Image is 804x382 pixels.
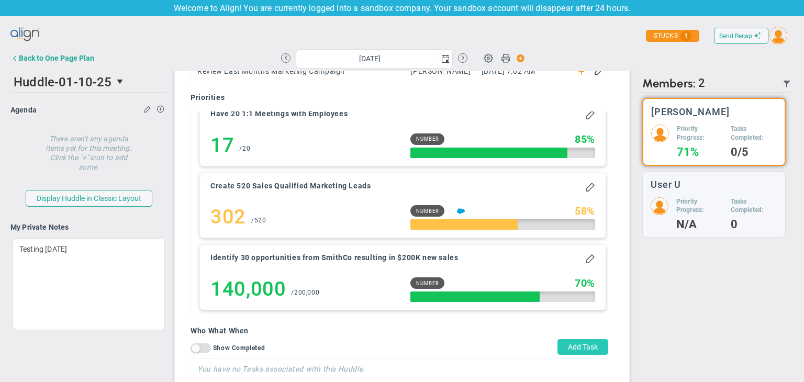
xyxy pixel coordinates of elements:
[557,339,608,355] button: Add Task
[575,205,587,217] span: 58
[210,253,458,262] h4: Identify 30 opportunities from SmithCo resulting in $200K new sales
[676,220,723,229] h4: N/A
[416,208,439,214] span: Number
[677,125,723,142] h5: Priority Progress:
[651,107,730,117] h3: [PERSON_NAME]
[719,32,752,40] span: Send Recap
[10,24,41,45] img: align-logo.svg
[213,344,265,352] span: Show Completed
[731,125,777,142] h5: Tasks Completed:
[783,80,791,88] span: Filter Updated Members
[191,326,608,335] h4: Who What When
[731,148,777,157] h4: 0/5
[501,53,510,68] span: Print Huddle
[291,284,319,302] div: 200,000
[197,364,608,374] h4: You have no Tasks associated with this Huddle.
[251,217,254,224] span: /
[587,205,595,217] span: %
[646,30,699,42] div: STUCKS
[587,133,595,145] span: %
[575,277,587,289] span: 70
[457,207,465,215] img: Salesforce Enabled<br />Sandbox: Quarterly Leads and Opportunities
[438,50,452,68] span: select
[197,65,406,77] div: Review Last Month's Marketing Campaign
[10,48,94,69] button: Back to One Page Plan
[19,54,94,62] div: Back to One Page Plan
[191,93,608,102] h4: Priorities
[511,51,525,65] span: Action Button
[731,197,777,215] h5: Tasks Completed:
[210,109,348,118] h4: Have 20 1:1 Meetings with Employees
[769,27,787,44] img: 64089.Person.photo
[210,181,371,190] h4: Create 520 Sales Qualified Marketing Leads
[210,205,246,228] h4: 302
[416,136,439,142] span: Number
[676,197,723,215] h5: Priority Progress:
[251,211,266,230] div: 520
[651,179,681,189] h3: User U
[210,133,234,156] h4: 17
[642,76,696,91] span: Members:
[13,238,165,330] div: Testing [DATE]
[210,277,286,300] h4: 140,000
[239,140,250,158] div: 20
[575,133,587,145] span: 85
[731,220,777,229] h4: 0
[14,75,111,89] span: Huddle-01-10-25
[26,190,152,207] button: Display Huddle in Classic Layout
[680,31,691,41] span: 1
[587,277,595,289] span: %
[10,106,37,114] span: Agenda
[239,145,242,152] span: /
[677,148,723,157] h4: 71%
[42,127,136,172] h4: There aren't any agenda items yet for this meeting. Click the "+" icon to add some.
[10,222,167,232] h4: My Private Notes
[416,280,439,286] span: Number
[112,73,130,91] span: select
[291,289,294,296] span: /
[478,48,498,68] span: Huddle Settings
[698,76,705,91] span: 2
[410,57,481,86] td: [PERSON_NAME]
[651,197,668,215] img: 210382.Person.photo
[714,28,768,44] button: Send Recap
[482,57,568,86] td: [DATE] 7:02 AM
[651,125,669,142] img: 64089.Person.photo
